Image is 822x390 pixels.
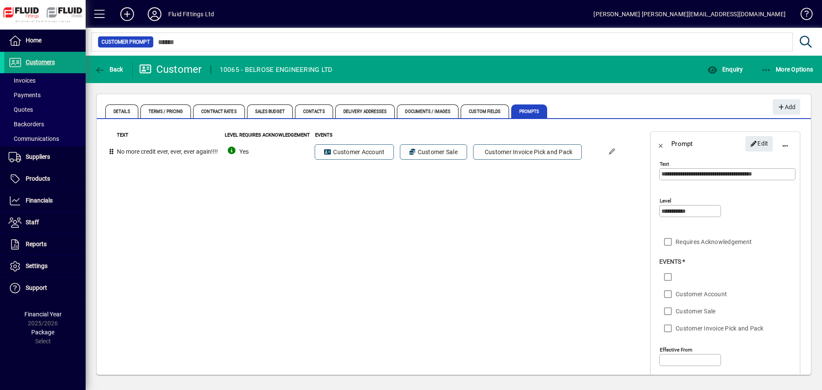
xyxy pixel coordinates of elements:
[113,6,141,22] button: Add
[745,136,773,152] button: Edit
[26,284,47,291] span: Support
[9,135,59,142] span: Communications
[9,106,33,113] span: Quotes
[31,329,54,336] span: Package
[761,66,813,73] span: More Options
[139,63,202,76] div: Customer
[397,104,459,118] span: Documents / Images
[26,219,39,226] span: Staff
[239,140,315,164] td: Yes
[4,102,86,117] a: Quotes
[4,190,86,211] a: Financials
[4,30,86,51] a: Home
[4,131,86,146] a: Communications
[4,88,86,102] a: Payments
[4,277,86,299] a: Support
[9,92,41,98] span: Payments
[4,234,86,255] a: Reports
[26,37,42,44] span: Home
[141,6,168,22] button: Profile
[660,161,669,167] mat-label: Text
[239,131,315,140] th: Requires Acknowledgement
[193,104,244,118] span: Contract Rates
[220,63,333,77] div: 10065 - BELROSE ENGINEERING LTD
[4,117,86,131] a: Backorders
[26,153,50,160] span: Suppliers
[759,62,816,77] button: More Options
[26,175,50,182] span: Products
[659,258,685,265] span: Events *
[95,66,123,73] span: Back
[409,148,458,156] span: Customer Sale
[705,62,745,77] button: Enquiry
[295,104,333,118] span: Contacts
[315,131,601,140] th: Events
[660,198,671,204] mat-label: Level
[773,99,800,115] button: Add
[26,197,53,204] span: Financials
[105,104,138,118] span: Details
[140,104,191,118] span: Terms / Pricing
[660,347,692,353] mat-label: Effective From
[794,2,811,30] a: Knowledge Base
[26,59,55,65] span: Customers
[4,212,86,233] a: Staff
[324,148,384,156] span: Customer Account
[26,262,48,269] span: Settings
[671,137,693,151] div: Prompt
[247,104,293,118] span: Sales Budget
[86,62,133,77] app-page-header-button: Back
[511,104,548,118] span: Prompts
[4,256,86,277] a: Settings
[4,146,86,168] a: Suppliers
[461,104,509,118] span: Custom Fields
[224,131,239,140] th: Level
[116,140,224,164] td: No more credit ever, ever, ever again!!!!
[9,77,36,84] span: Invoices
[593,7,786,21] div: [PERSON_NAME] [PERSON_NAME][EMAIL_ADDRESS][DOMAIN_NAME]
[116,131,224,140] th: Text
[101,38,150,46] span: Customer Prompt
[777,100,795,114] span: Add
[9,121,44,128] span: Backorders
[168,7,214,21] div: Fluid Fittings Ltd
[707,66,743,73] span: Enquiry
[92,62,125,77] button: Back
[4,73,86,88] a: Invoices
[775,134,795,154] button: More options
[651,134,671,154] button: Back
[602,142,622,162] button: Edit
[26,241,47,247] span: Reports
[750,137,768,151] span: Edit
[482,148,573,156] span: Customer Invoice Pick and Pack
[4,168,86,190] a: Products
[24,311,62,318] span: Financial Year
[335,104,395,118] span: Delivery Addresses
